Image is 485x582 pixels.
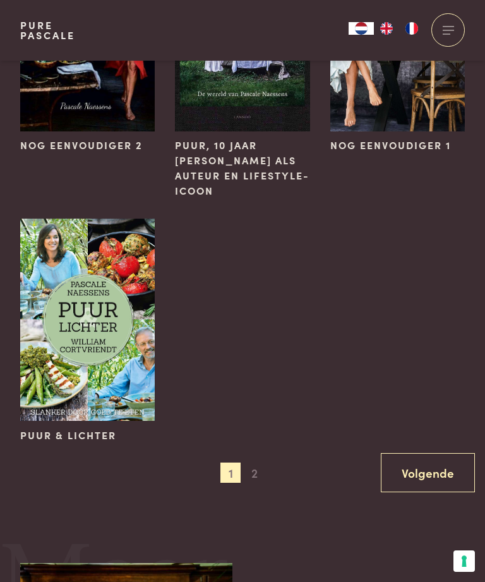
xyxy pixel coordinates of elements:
[349,22,374,35] div: Language
[349,22,424,35] aside: Language selected: Nederlands
[20,219,155,421] img: Puur &#038; Lichter
[20,138,143,153] span: Nog eenvoudiger 2
[20,428,116,443] span: Puur & Lichter
[20,219,155,443] a: Puur &#038; Lichter Puur & Lichter
[374,22,424,35] ul: Language list
[349,22,374,35] a: NL
[381,453,475,493] a: Volgende
[453,550,475,572] button: Uw voorkeuren voor toestemming voor trackingtechnologieën
[175,138,310,198] span: PUUR, 10 jaar [PERSON_NAME] als auteur en lifestyle-icoon
[244,463,265,483] span: 2
[399,22,424,35] a: FR
[330,138,451,153] span: Nog eenvoudiger 1
[220,463,241,483] span: 1
[20,20,75,40] a: PurePascale
[374,22,399,35] a: EN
